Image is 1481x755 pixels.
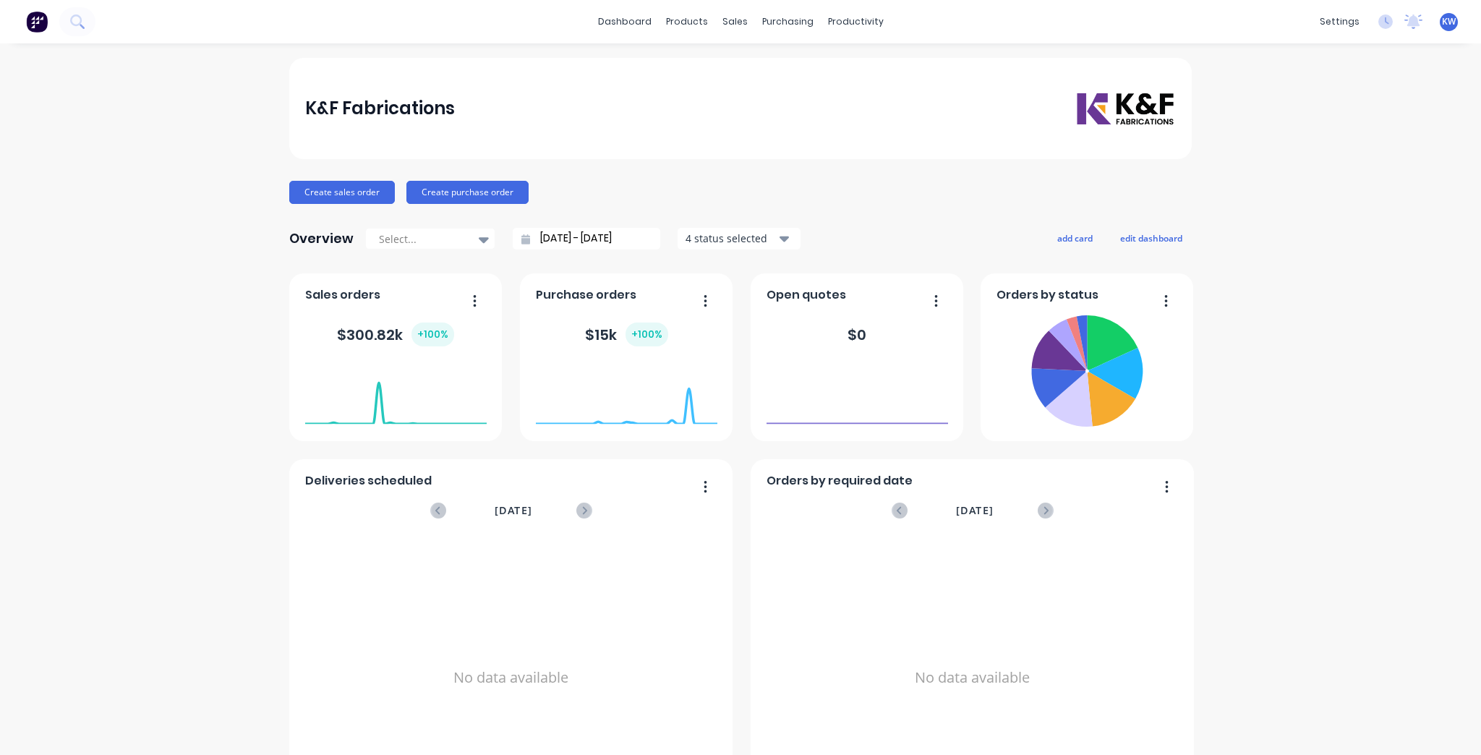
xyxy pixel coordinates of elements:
div: + 100 % [411,323,454,346]
button: Create purchase order [406,181,529,204]
span: Orders by status [996,286,1098,304]
button: edit dashboard [1111,229,1192,247]
a: dashboard [591,11,659,33]
div: products [659,11,715,33]
button: Create sales order [289,181,395,204]
div: productivity [821,11,891,33]
div: sales [715,11,755,33]
img: Factory [26,11,48,33]
div: + 100 % [626,323,668,346]
div: $ 15k [585,323,668,346]
div: settings [1313,11,1367,33]
img: K&F Fabrications [1075,91,1176,127]
span: [DATE] [495,503,532,519]
button: add card [1048,229,1102,247]
div: purchasing [755,11,821,33]
span: [DATE] [956,503,994,519]
div: $ 0 [848,324,866,346]
span: Open quotes [767,286,846,304]
span: Sales orders [305,286,380,304]
div: 4 status selected [686,231,777,246]
div: Overview [289,224,354,253]
div: $ 300.82k [337,323,454,346]
span: Purchase orders [536,286,636,304]
button: 4 status selected [678,228,801,249]
div: K&F Fabrications [305,94,455,123]
span: KW [1442,15,1456,28]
